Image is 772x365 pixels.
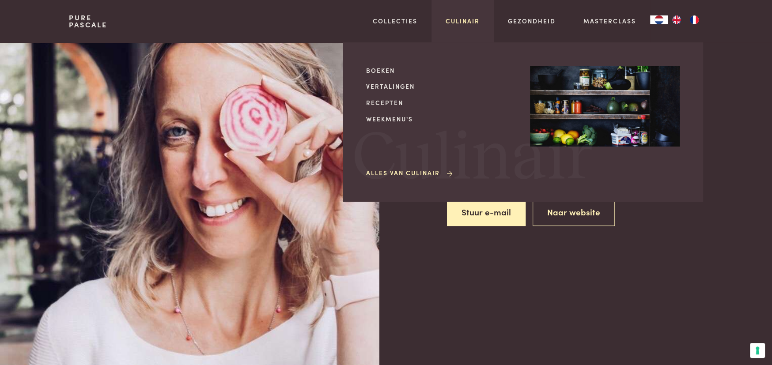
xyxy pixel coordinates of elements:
a: Culinair [446,16,480,26]
a: FR [685,15,703,24]
a: Vertalingen [366,82,516,91]
a: Alles van Culinair [366,168,454,177]
a: Masterclass [583,16,636,26]
a: Gezondheid [508,16,556,26]
a: NL [650,15,668,24]
a: Recepten [366,98,516,107]
a: Stuur e-mail [447,198,526,226]
a: PurePascale [69,14,107,28]
a: Collecties [373,16,417,26]
div: Language [650,15,668,24]
img: Culinair [530,66,680,147]
a: Boeken [366,66,516,75]
span: Culinair [352,125,592,192]
a: Weekmenu's [366,114,516,124]
aside: Language selected: Nederlands [650,15,703,24]
a: Naar website [533,198,615,226]
a: EN [668,15,685,24]
button: Uw voorkeuren voor toestemming voor trackingtechnologieën [750,343,765,358]
ul: Language list [668,15,703,24]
